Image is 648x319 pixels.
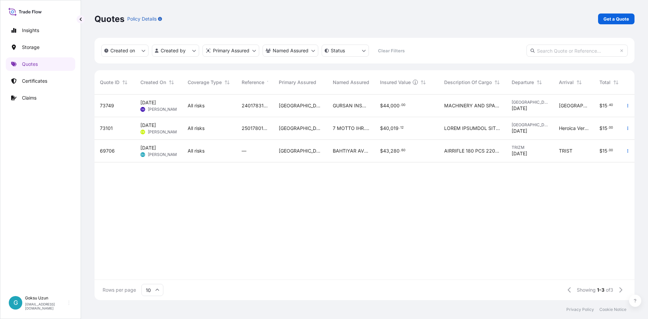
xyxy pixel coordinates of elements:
input: Search Quote or Reference... [526,45,628,57]
span: TRIST [559,148,572,154]
span: [DATE] [140,122,156,129]
span: Named Assured [333,79,369,86]
p: Named Assured [273,47,308,54]
span: [GEOGRAPHIC_DATA] [512,122,548,128]
span: All risks [188,102,205,109]
span: [DATE] [140,144,156,151]
button: distributor Filter options [202,45,259,57]
span: . [400,149,401,152]
span: [DATE] [512,128,527,134]
span: $ [599,126,602,131]
span: 7 MOTTO IHR. ITH. MOB. AKS. INS. [GEOGRAPHIC_DATA]. TIC. LTD. [333,125,369,132]
span: 12 [400,127,404,129]
button: Sort [612,78,620,86]
span: BAHTIYAR AV MALZ. PAZ.LTD.STI. [333,148,369,154]
p: [EMAIL_ADDRESS][DOMAIN_NAME] [25,302,67,310]
button: Sort [419,78,427,86]
span: 00 [609,127,613,129]
p: Status [331,47,345,54]
span: of 3 [606,287,613,293]
button: Clear Filters [372,45,410,56]
p: Primary Assured [213,47,249,54]
span: . [607,127,609,129]
span: 60 [401,149,405,152]
span: $ [380,103,383,108]
span: Total [599,79,611,86]
span: [DATE] [512,105,527,112]
span: All risks [188,148,205,154]
span: , [389,149,390,153]
p: Created by [161,47,186,54]
span: Arrival [559,79,574,86]
span: SB [141,106,144,113]
span: Description Of Cargo [444,79,492,86]
span: $ [380,126,383,131]
span: 44 [383,103,389,108]
span: [PERSON_NAME] [148,107,181,112]
button: createdBy Filter options [152,45,199,57]
span: — [242,148,246,154]
span: MACHINERY AND SPARE PARTS AS PER BENEFICIARY'S PRO NO.2025/YPT/018R2 AND APPLICANT'S PO CER/PLT/0... [444,102,501,109]
p: Insights [22,27,39,34]
a: Get a Quote [598,14,634,24]
p: Get a Quote [603,16,629,22]
span: Showing [577,287,596,293]
a: Quotes [6,57,75,71]
span: Primary Assured [279,79,316,86]
button: Sort [121,78,129,86]
span: 280 [390,149,400,153]
span: $ [380,149,383,153]
p: Quotes [22,61,38,68]
a: Claims [6,91,75,105]
button: Sort [535,78,543,86]
span: 019 [390,126,399,131]
button: Sort [575,78,583,86]
button: certificateStatus Filter options [322,45,369,57]
span: Quote ID [100,79,119,86]
span: 1-3 [597,287,604,293]
span: GU [141,151,145,158]
span: 2501780133 [242,125,268,132]
p: Quotes [94,14,125,24]
a: Certificates [6,74,75,88]
span: $ [599,149,602,153]
span: Created On [140,79,166,86]
span: Insured Value [380,79,411,86]
button: Sort [266,78,274,86]
span: All risks [188,125,205,132]
span: [GEOGRAPHIC_DATA] [279,102,322,109]
span: GURSAN INSAAT MAKINALARI SAN. LTD. STI., [333,102,369,109]
p: Clear Filters [378,47,405,54]
span: 00 [609,149,613,152]
span: [GEOGRAPHIC_DATA] [279,125,322,132]
span: [DATE] [140,99,156,106]
p: Created on [110,47,135,54]
span: 73101 [100,125,113,132]
p: Goksu Uzun [25,295,67,301]
a: Cookie Notice [599,307,626,312]
span: . [607,104,609,106]
span: AIRRIFLE 180 PCS 2203 KG INSURANCE PREMIUM 90 USD(TAX INCLUDED) [444,148,501,154]
span: 73749 [100,102,114,109]
span: $ [599,103,602,108]
button: cargoOwner Filter options [263,45,318,57]
span: FK [141,129,144,135]
p: Storage [22,44,39,51]
span: Heroica Veracruz [559,125,589,132]
button: Sort [167,78,175,86]
span: 40 [609,104,613,106]
span: [DATE] [512,150,527,157]
a: Privacy Policy [566,307,594,312]
span: 69706 [100,148,115,154]
span: 000 [390,103,400,108]
span: 00 [401,104,405,106]
span: Coverage Type [188,79,222,86]
span: . [400,104,401,106]
span: [PERSON_NAME] [148,152,181,157]
span: 15 [602,126,607,131]
button: Sort [223,78,231,86]
span: [GEOGRAPHIC_DATA] [559,102,589,109]
span: 15 [602,149,607,153]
